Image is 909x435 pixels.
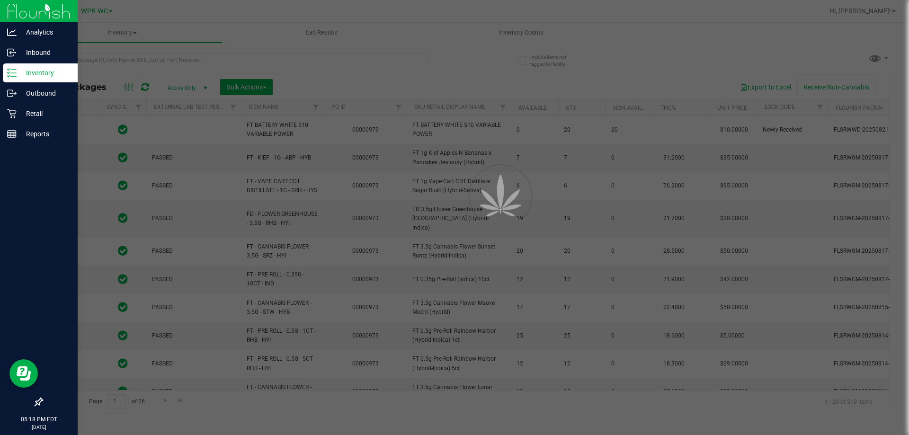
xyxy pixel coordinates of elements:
[7,48,17,57] inline-svg: Inbound
[7,27,17,37] inline-svg: Analytics
[17,47,73,58] p: Inbound
[17,128,73,140] p: Reports
[7,68,17,78] inline-svg: Inventory
[17,67,73,79] p: Inventory
[17,108,73,119] p: Retail
[7,89,17,98] inline-svg: Outbound
[4,424,73,431] p: [DATE]
[17,27,73,38] p: Analytics
[9,359,38,388] iframe: Resource center
[7,109,17,118] inline-svg: Retail
[4,415,73,424] p: 05:18 PM EDT
[7,129,17,139] inline-svg: Reports
[17,88,73,99] p: Outbound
